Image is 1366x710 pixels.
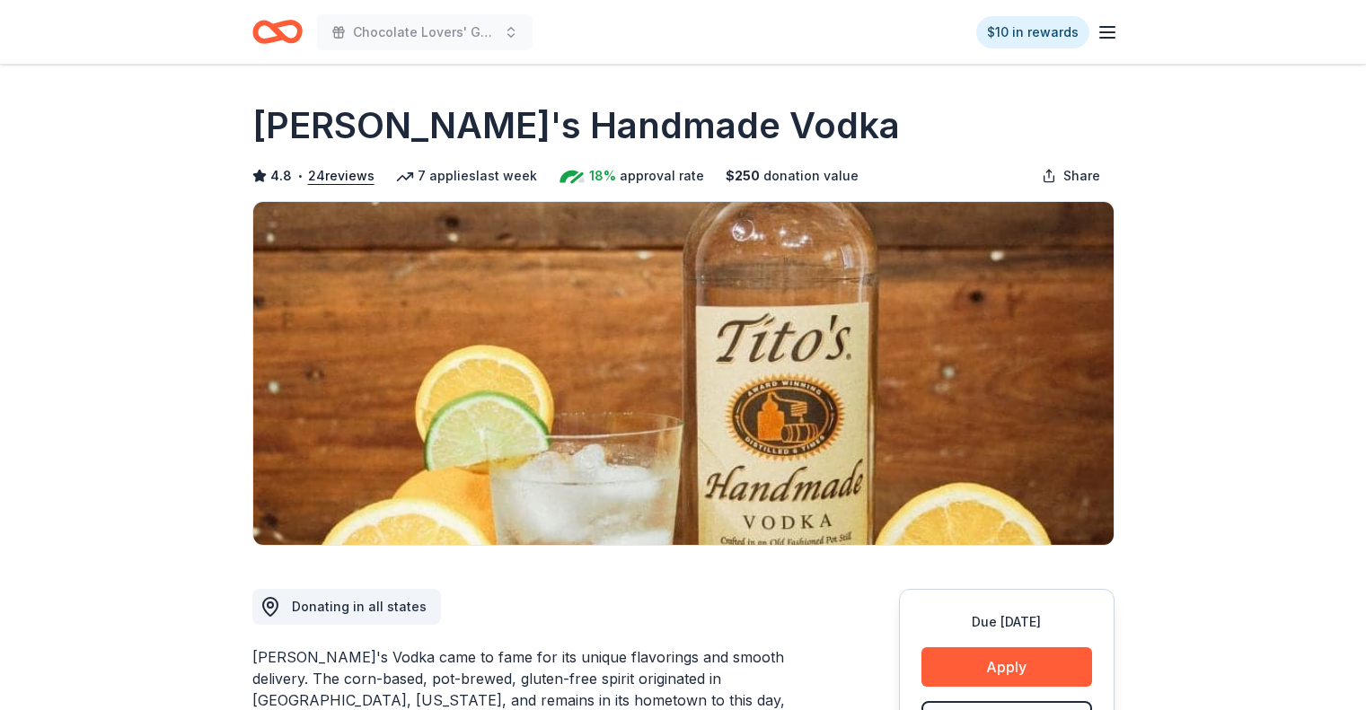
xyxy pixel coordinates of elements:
[763,165,859,187] span: donation value
[620,165,704,187] span: approval rate
[296,169,303,183] span: •
[921,647,1092,687] button: Apply
[396,165,537,187] div: 7 applies last week
[317,14,533,50] button: Chocolate Lovers' Gala
[1063,165,1100,187] span: Share
[1027,158,1115,194] button: Share
[308,165,375,187] button: 24reviews
[726,165,760,187] span: $ 250
[252,101,900,151] h1: [PERSON_NAME]'s Handmade Vodka
[589,165,616,187] span: 18%
[353,22,497,43] span: Chocolate Lovers' Gala
[252,11,303,53] a: Home
[253,202,1114,545] img: Image for Tito's Handmade Vodka
[976,16,1089,48] a: $10 in rewards
[270,165,292,187] span: 4.8
[921,611,1092,633] div: Due [DATE]
[292,599,427,614] span: Donating in all states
